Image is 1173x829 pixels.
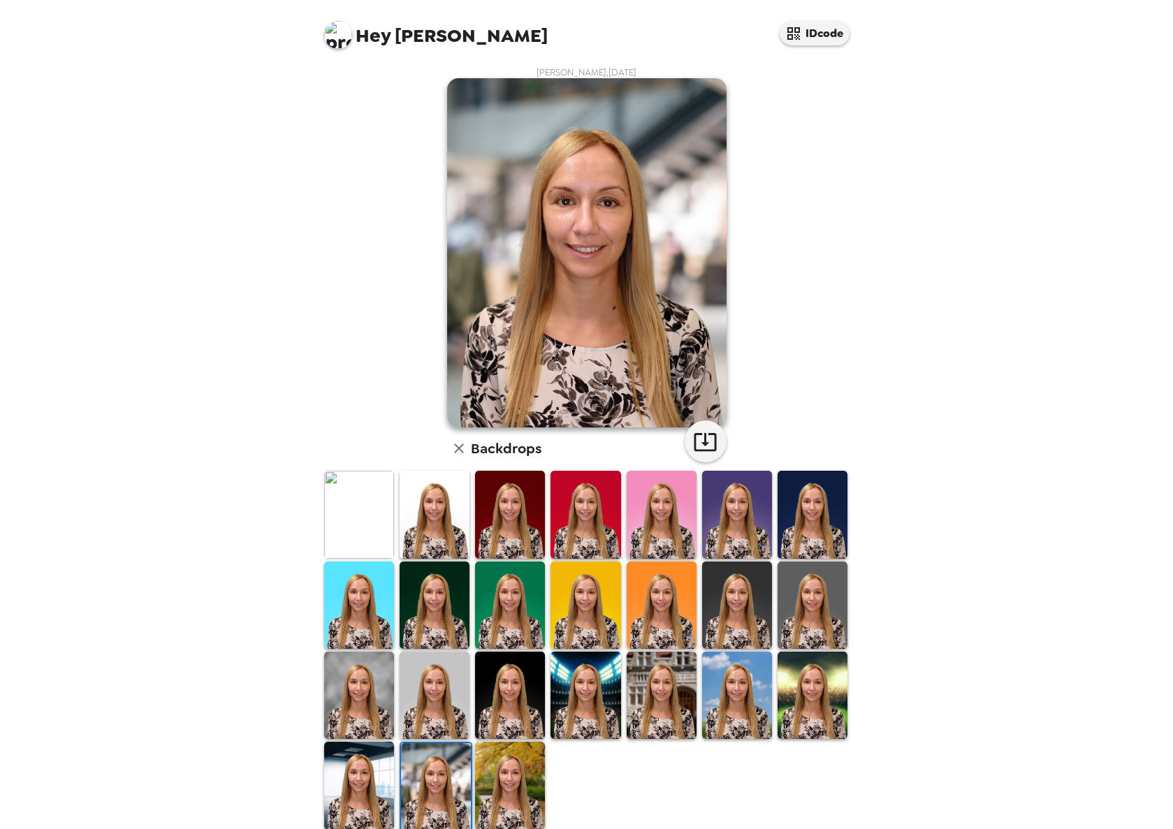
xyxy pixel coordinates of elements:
[537,66,636,78] span: [PERSON_NAME] , [DATE]
[324,14,548,45] span: [PERSON_NAME]
[780,21,850,45] button: IDcode
[324,471,394,558] img: Original
[356,23,391,48] span: Hey
[447,78,727,427] img: user
[324,21,352,49] img: profile pic
[471,437,541,460] h6: Backdrops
